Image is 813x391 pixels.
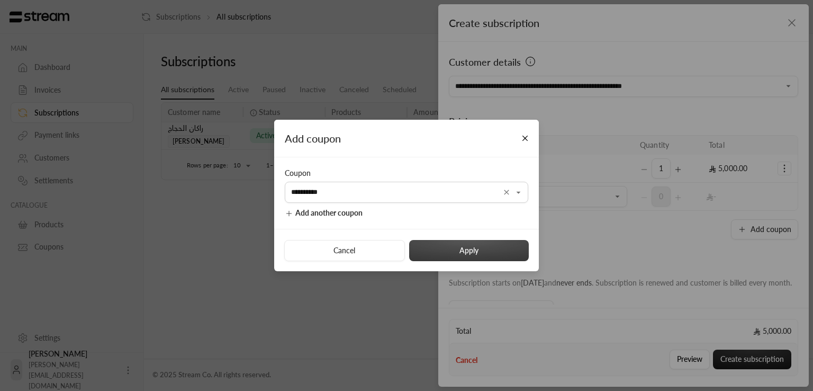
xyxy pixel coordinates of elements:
[285,168,528,179] div: Coupon
[284,240,404,261] button: Cancel
[500,186,513,199] button: Clear
[295,208,363,217] span: Add another coupon
[512,186,525,199] button: Open
[285,132,341,145] span: Add coupon
[409,240,529,261] button: Apply
[516,129,535,148] button: Close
